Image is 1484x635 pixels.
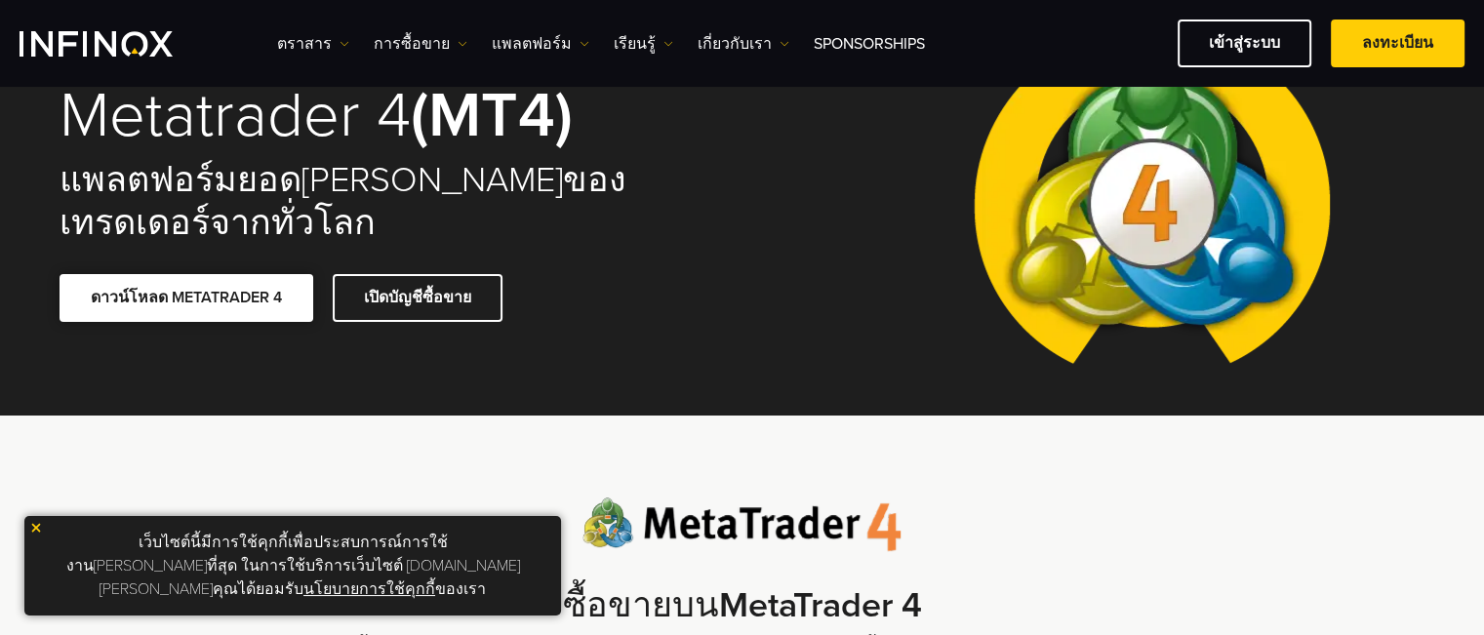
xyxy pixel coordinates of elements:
[1178,20,1311,67] a: เข้าสู่ระบบ
[411,77,573,154] strong: (MT4)
[352,585,1133,627] h2: ซื้อขายบน
[60,159,715,245] h2: แพลตฟอร์มยอด[PERSON_NAME]ของเทรดเดอร์จากทั่วโลก
[1331,20,1464,67] a: ลงทะเบียน
[34,526,551,606] p: เว็บไซต์นี้มีการใช้คุกกี้เพื่อประสบการณ์การใช้งาน[PERSON_NAME]ที่สุด ในการใช้บริการเว็บไซต์ [DOMA...
[303,579,435,599] a: นโยบายการใช้คุกกี้
[277,32,349,56] a: ตราสาร
[374,32,467,56] a: การซื้อขาย
[719,584,922,626] strong: MetaTrader 4
[20,31,219,57] a: INFINOX Logo
[333,274,502,322] a: เปิดบัญชีซื้อขาย
[614,32,673,56] a: เรียนรู้
[29,521,43,535] img: yellow close icon
[582,497,902,552] img: Meta Trader 4 logo
[60,274,313,322] a: ดาวน์โหลด METATRADER 4
[492,32,589,56] a: แพลตฟอร์ม
[814,32,925,56] a: Sponsorships
[60,83,715,149] h1: Metatrader 4
[698,32,789,56] a: เกี่ยวกับเรา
